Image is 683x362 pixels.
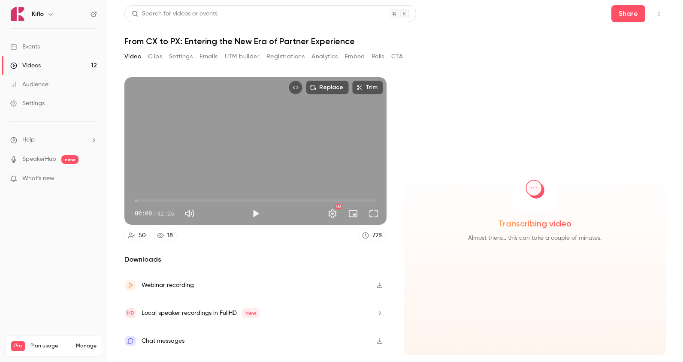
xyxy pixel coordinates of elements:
button: Emails [199,50,218,63]
button: Play [247,205,264,222]
li: help-dropdown-opener [10,136,97,145]
button: Share [611,5,645,22]
span: Pro [11,341,25,351]
div: Videos [10,61,41,70]
a: Manage [76,343,97,350]
a: 18 [153,230,177,241]
span: Help [22,136,35,145]
a: 50 [124,230,150,241]
button: Analytics [311,50,338,63]
span: Almost there… this can take a couple of minutes. [468,233,601,243]
button: Mute [181,205,198,222]
div: 50 [139,231,146,240]
div: Audience [10,80,48,89]
button: Full screen [365,205,382,222]
div: Search for videos or events [132,9,218,18]
h2: Downloads [124,254,387,265]
div: Webinar recording [142,280,194,290]
div: HD [335,204,341,209]
div: 72 % [372,231,383,240]
div: 18 [167,231,173,240]
button: Settings [169,50,193,63]
iframe: Noticeable Trigger [87,175,97,183]
button: Embed video [289,81,302,94]
button: Replace [306,81,349,94]
button: Settings [324,205,341,222]
button: Video [124,50,141,63]
span: 00:00 [135,209,152,218]
button: CTA [391,50,403,63]
a: 72% [358,230,387,241]
div: Events [10,42,40,51]
h1: From CX to PX: Entering the New Era of Partner Experience [124,36,666,46]
button: Trim [352,81,383,94]
span: New [242,308,260,318]
button: Top Bar Actions [652,7,666,21]
span: Transcribing video [498,217,571,229]
button: Registrations [266,50,305,63]
span: 42:26 [157,209,174,218]
div: 00:00 [135,209,174,218]
span: What's new [22,174,54,183]
div: Chat messages [142,336,184,346]
div: Settings [10,99,45,108]
h6: Kiflo [32,10,44,18]
span: / [153,209,156,218]
a: SpeakerHub [22,155,56,164]
div: Local speaker recordings in FullHD [142,308,260,318]
button: Clips [148,50,162,63]
button: Embed [345,50,365,63]
img: Kiflo [11,7,24,21]
button: Polls [372,50,384,63]
span: Plan usage [30,343,71,350]
span: new [61,155,79,164]
button: UTM builder [225,50,260,63]
button: Turn on miniplayer [345,205,362,222]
